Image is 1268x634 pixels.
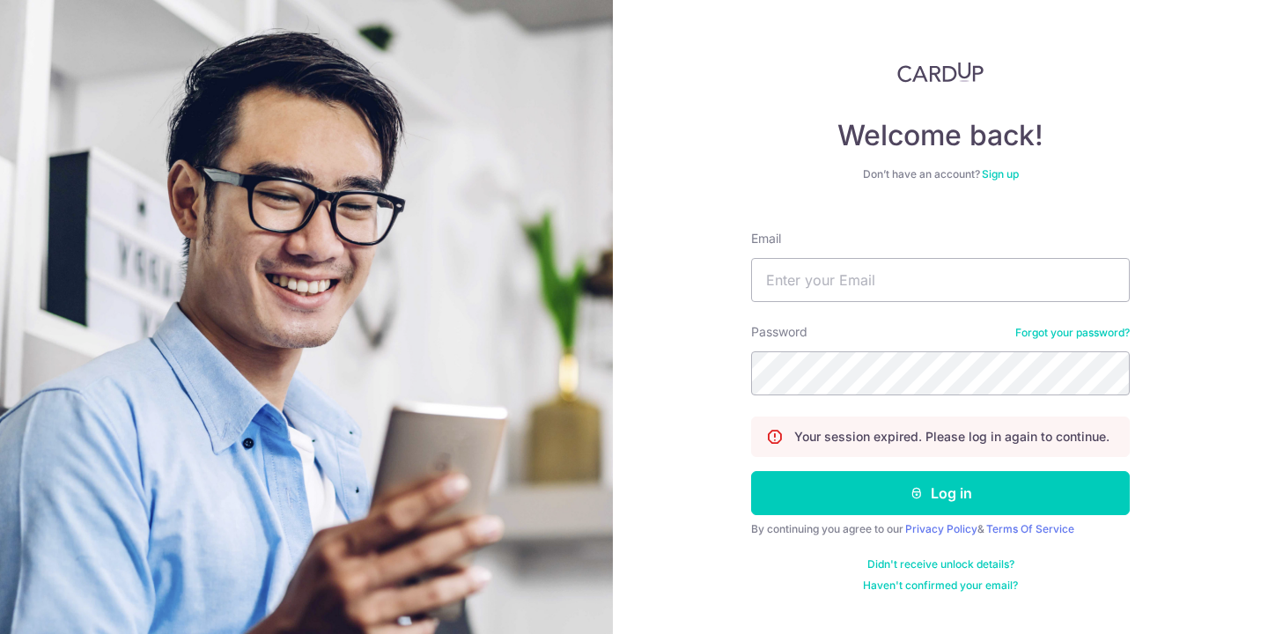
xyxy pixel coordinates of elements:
[794,428,1109,446] p: Your session expired. Please log in again to continue.
[982,167,1019,181] a: Sign up
[1015,326,1130,340] a: Forgot your password?
[751,323,807,341] label: Password
[751,230,781,247] label: Email
[863,579,1018,593] a: Haven't confirmed your email?
[751,167,1130,181] div: Don’t have an account?
[751,522,1130,536] div: By continuing you agree to our &
[986,522,1074,535] a: Terms Of Service
[751,118,1130,153] h4: Welcome back!
[905,522,977,535] a: Privacy Policy
[751,471,1130,515] button: Log in
[867,557,1014,571] a: Didn't receive unlock details?
[751,258,1130,302] input: Enter your Email
[897,62,984,83] img: CardUp Logo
